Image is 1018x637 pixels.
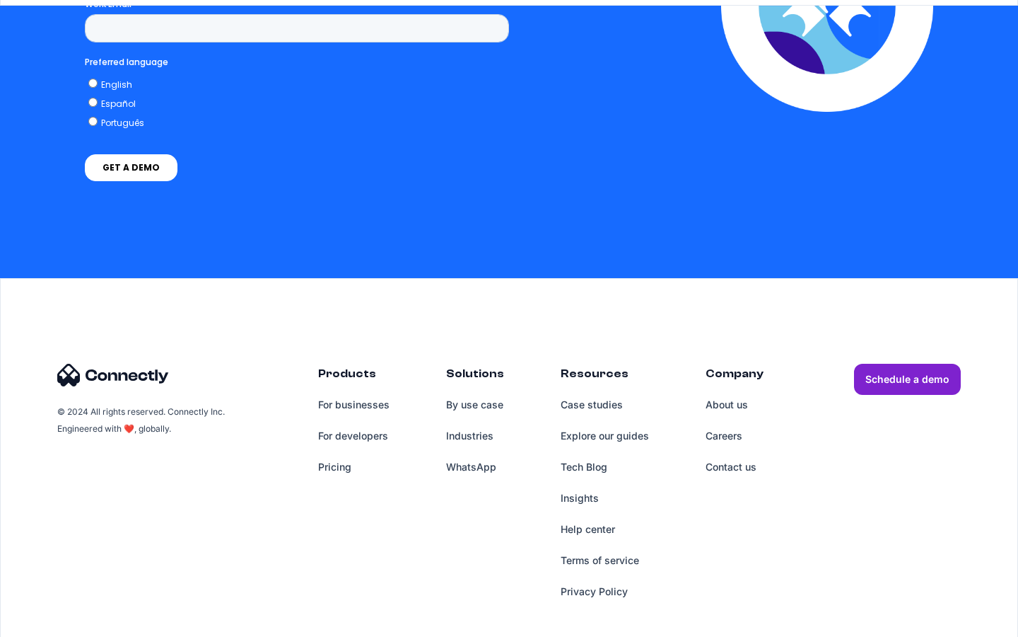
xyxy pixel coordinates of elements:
[318,364,390,389] div: Products
[561,483,649,514] a: Insights
[561,545,649,576] a: Terms of service
[561,364,649,389] div: Resources
[446,420,504,452] a: Industries
[57,364,169,386] img: Connectly Logo
[706,420,763,452] a: Careers
[561,389,649,420] a: Case studies
[318,420,390,452] a: For developers
[706,452,763,483] a: Contact us
[446,364,504,389] div: Solutions
[706,364,763,389] div: Company
[854,364,961,395] a: Schedule a demo
[706,389,763,420] a: About us
[57,403,227,437] div: © 2024 All rights reserved. Connectly Inc. Engineered with ❤️, globally.
[561,452,649,483] a: Tech Blog
[14,612,85,632] aside: Language selected: English
[318,452,390,483] a: Pricing
[446,389,504,420] a: By use case
[318,389,390,420] a: For businesses
[446,452,504,483] a: WhatsApp
[561,420,649,452] a: Explore our guides
[28,612,85,632] ul: Language list
[561,514,649,545] a: Help center
[561,576,649,607] a: Privacy Policy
